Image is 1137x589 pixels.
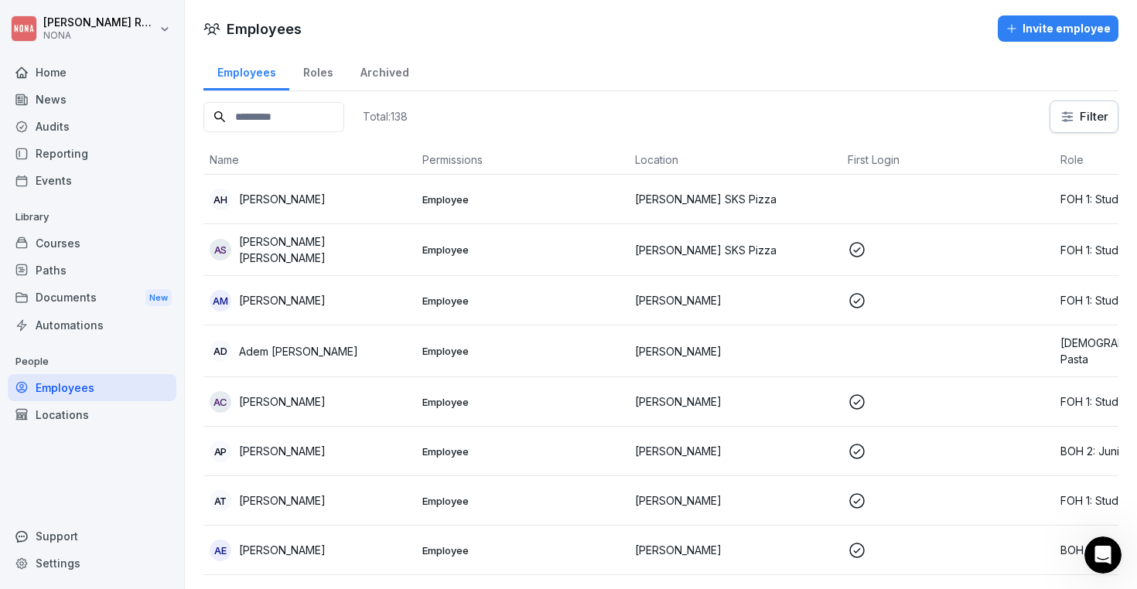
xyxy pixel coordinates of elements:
div: AC [210,391,231,413]
img: Profile image for Ziar [152,25,183,56]
a: Archived [347,51,422,90]
p: [PERSON_NAME] Rondeux [43,16,156,29]
div: New [145,289,172,307]
div: Sende uns eine Nachricht [32,221,258,237]
a: Events [8,167,176,194]
img: Profile image for Miriam [210,25,241,56]
h1: Employees [227,19,302,39]
a: Automations [8,312,176,339]
img: logo [31,32,121,53]
p: Employee [422,344,623,358]
p: [PERSON_NAME] SKS Pizza [635,191,835,207]
p: Employee [422,444,623,458]
button: Nachrichten [155,447,309,509]
button: Filter [1050,101,1118,132]
div: AM [210,290,231,312]
a: Paths [8,257,176,284]
a: Home [8,59,176,86]
p: [PERSON_NAME] [239,191,326,207]
p: [PERSON_NAME] [239,393,326,410]
div: AS [210,239,231,260]
p: [PERSON_NAME] [635,492,835,509]
p: Total: 138 [363,109,408,124]
div: Wir antworten in der Regel in ein paar Minuten [32,237,258,270]
p: Wie können wir helfen? [31,136,278,189]
p: [PERSON_NAME] [239,443,326,459]
p: Library [8,205,176,230]
img: Profile image for Deniz [181,25,212,56]
p: People [8,349,176,374]
th: Location [629,145,842,175]
p: Employee [422,543,623,557]
div: Invite employee [1006,20,1111,37]
p: Employee [422,395,623,409]
th: First Login [842,145,1054,175]
a: Employees [8,374,176,401]
div: Filter [1060,109,1108,124]
a: Settings [8,550,176,577]
a: DocumentsNew [8,284,176,312]
p: Hi [PERSON_NAME] [31,110,278,136]
div: Sende uns eine NachrichtWir antworten in der Regel in ein paar Minuten [15,208,294,283]
p: Adem [PERSON_NAME] [239,343,358,359]
p: Employee [422,243,623,257]
span: Nachrichten [200,485,265,496]
a: Roles [289,51,347,90]
div: AH [210,189,231,210]
p: Employee [422,192,623,206]
p: [PERSON_NAME] [635,393,835,410]
p: [PERSON_NAME] [PERSON_NAME] [239,233,410,266]
div: AP [210,441,231,462]
div: Schließen [266,25,294,53]
p: [PERSON_NAME] [239,292,326,308]
div: AD [210,340,231,362]
div: AT [210,490,231,512]
a: Audits [8,113,176,140]
a: Locations [8,401,176,428]
button: Invite employee [998,15,1118,42]
th: Permissions [416,145,629,175]
p: [PERSON_NAME] [635,343,835,359]
a: Courses [8,230,176,257]
iframe: Intercom live chat [1084,536,1122,574]
p: [PERSON_NAME] SKS Pizza [635,242,835,258]
p: [PERSON_NAME] [239,542,326,558]
p: NONA [43,30,156,41]
p: [PERSON_NAME] [635,443,835,459]
p: Employee [422,294,623,308]
div: Documents [8,284,176,312]
div: AE [210,540,231,561]
p: Employee [422,494,623,508]
a: News [8,86,176,113]
span: Home [60,485,94,496]
a: Reporting [8,140,176,167]
p: [PERSON_NAME] [239,492,326,509]
div: Support [8,523,176,550]
p: [PERSON_NAME] [635,292,835,308]
th: Name [203,145,416,175]
a: Employees [203,51,289,90]
p: [PERSON_NAME] [635,542,835,558]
